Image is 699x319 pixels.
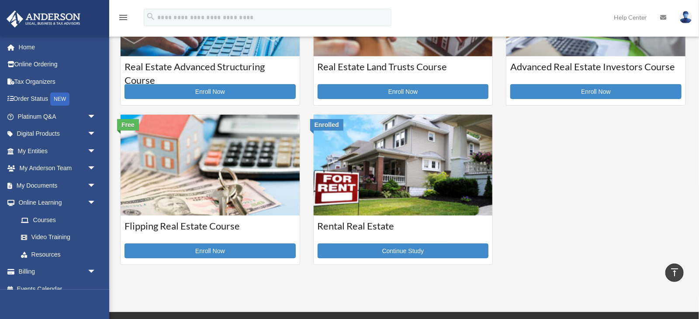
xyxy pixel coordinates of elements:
[6,280,109,298] a: Events Calendar
[6,73,109,90] a: Tax Organizers
[318,84,489,99] a: Enroll Now
[146,12,156,21] i: search
[4,10,83,27] img: Anderson Advisors Platinum Portal
[12,246,109,263] a: Resources
[510,60,682,82] h3: Advanced Real Estate Investors Course
[118,15,128,23] a: menu
[12,211,105,229] a: Courses
[87,263,105,281] span: arrow_drop_down
[6,56,109,73] a: Online Ordering
[510,84,682,99] a: Enroll Now
[6,38,109,56] a: Home
[6,125,109,143] a: Digital Productsarrow_drop_down
[6,177,109,194] a: My Documentsarrow_drop_down
[669,267,680,278] i: vertical_align_top
[87,177,105,195] span: arrow_drop_down
[6,90,109,108] a: Order StatusNEW
[310,119,343,130] div: Enrolled
[87,194,105,212] span: arrow_drop_down
[12,229,109,246] a: Video Training
[125,84,296,99] a: Enroll Now
[679,11,692,24] img: User Pic
[6,263,109,281] a: Billingarrow_drop_down
[318,244,489,258] a: Continue Study
[125,244,296,258] a: Enroll Now
[87,125,105,143] span: arrow_drop_down
[318,220,489,241] h3: Rental Real Estate
[6,142,109,160] a: My Entitiesarrow_drop_down
[87,108,105,126] span: arrow_drop_down
[6,194,109,212] a: Online Learningarrow_drop_down
[6,108,109,125] a: Platinum Q&Aarrow_drop_down
[665,264,684,282] a: vertical_align_top
[125,60,296,82] h3: Real Estate Advanced Structuring Course
[50,93,69,106] div: NEW
[318,60,489,82] h3: Real Estate Land Trusts Course
[117,119,139,130] div: Free
[6,160,109,177] a: My Anderson Teamarrow_drop_down
[87,160,105,178] span: arrow_drop_down
[118,12,128,23] i: menu
[125,220,296,241] h3: Flipping Real Estate Course
[87,142,105,160] span: arrow_drop_down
